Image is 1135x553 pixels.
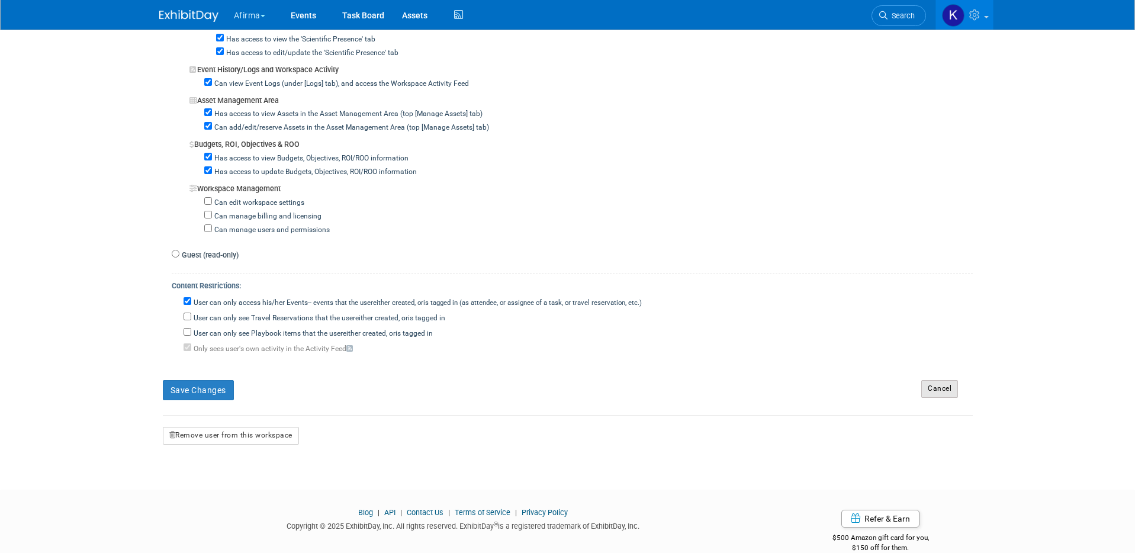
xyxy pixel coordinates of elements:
[189,178,973,195] div: Workspace Management
[445,508,453,517] span: |
[189,133,973,150] div: Budgets, ROI, Objectives & ROO
[888,11,915,20] span: Search
[785,525,976,552] div: $500 Amazon gift card for you,
[212,211,321,222] label: Can manage billing and licensing
[358,508,373,517] a: Blog
[212,225,330,236] label: Can manage users and permissions
[172,274,973,295] div: Content Restrictions:
[163,380,234,400] button: Save Changes
[159,10,218,22] img: ExhibitDay
[921,380,958,398] a: Cancel
[189,89,973,107] div: Asset Management Area
[872,5,926,26] a: Search
[163,427,299,445] button: Remove user from this workspace
[212,109,483,120] label: Has access to view Assets in the Asset Management Area (top [Manage Assets] tab)
[512,508,520,517] span: |
[224,34,375,45] label: Has access to view the 'Scientific Presence' tab
[522,508,568,517] a: Privacy Policy
[212,198,304,208] label: Can edit workspace settings
[942,4,964,27] img: Keirsten Davis
[212,153,409,164] label: Has access to view Budgets, Objectives, ROI/ROO information
[191,329,433,339] label: User can only see Playbook items that the user is tagged in
[841,510,919,528] a: Refer & Earn
[191,344,353,355] label: Only sees user's own activity in the Activity Feed
[189,59,973,76] div: Event History/Logs and Workspace Activity
[407,508,443,517] a: Contact Us
[212,123,489,133] label: Can add/edit/reserve Assets in the Asset Management Area (top [Manage Assets] tab)
[212,167,417,178] label: Has access to update Budgets, Objectives, ROI/ROO information
[355,314,408,322] span: either created, or
[373,298,423,307] span: either created, or
[191,298,642,308] label: User can only access his/her Events
[191,313,445,324] label: User can only see Travel Reservations that the user is tagged in
[212,79,469,89] label: Can view Event Logs (under [Logs] tab), and access the Workspace Activity Feed
[179,250,239,261] label: Guest (read-only)
[785,543,976,553] div: $150 off for them.
[224,48,398,59] label: Has access to edit/update the 'Scientific Presence' tab
[159,518,768,532] div: Copyright © 2025 ExhibitDay, Inc. All rights reserved. ExhibitDay is a registered trademark of Ex...
[384,508,396,517] a: API
[375,508,382,517] span: |
[308,298,642,307] span: -- events that the user is tagged in (as attendee, or assignee of a task, or travel reservation, ...
[455,508,510,517] a: Terms of Service
[397,508,405,517] span: |
[343,329,396,337] span: either created, or
[494,521,498,528] sup: ®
